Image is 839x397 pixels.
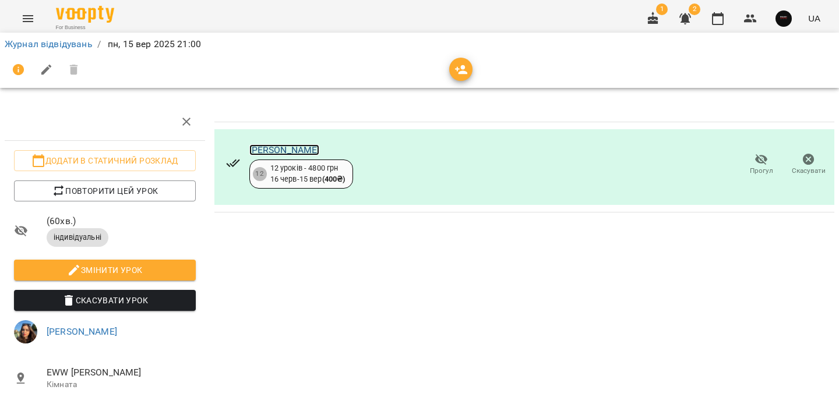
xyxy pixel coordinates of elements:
span: 1 [656,3,668,15]
a: [PERSON_NAME] [47,326,117,337]
span: For Business [56,24,114,31]
button: Змінити урок [14,260,196,281]
b: ( 400 ₴ ) [322,175,346,183]
button: Додати в статичний розклад [14,150,196,171]
span: індивідуальні [47,232,108,243]
span: EWW [PERSON_NAME] [47,366,196,380]
p: пн, 15 вер 2025 21:00 [105,37,201,51]
span: UA [808,12,820,24]
button: UA [803,8,825,29]
a: [PERSON_NAME] [249,144,320,155]
p: Кімната [47,379,196,391]
nav: breadcrumb [5,37,834,51]
span: 2 [689,3,700,15]
button: Скасувати Урок [14,290,196,311]
button: Прогул [738,148,785,181]
a: Журнал відвідувань [5,38,93,49]
span: Повторити цей урок [23,184,186,198]
span: Прогул [750,166,773,176]
img: 5eed76f7bd5af536b626cea829a37ad3.jpg [775,10,792,27]
li: / [97,37,101,51]
div: 12 уроків - 4800 грн 16 черв - 15 вер [270,163,346,185]
img: 11d839d777b43516e4e2c1a6df0945d0.jpeg [14,320,37,343]
div: 12 [253,167,267,181]
span: Додати в статичний розклад [23,154,186,168]
button: Повторити цей урок [14,180,196,201]
button: Скасувати [785,148,832,181]
span: Скасувати [792,166,826,176]
span: Скасувати Урок [23,293,186,307]
img: Voopty Logo [56,6,114,23]
span: Змінити урок [23,263,186,277]
span: ( 60 хв. ) [47,214,196,228]
button: Menu [14,5,42,33]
